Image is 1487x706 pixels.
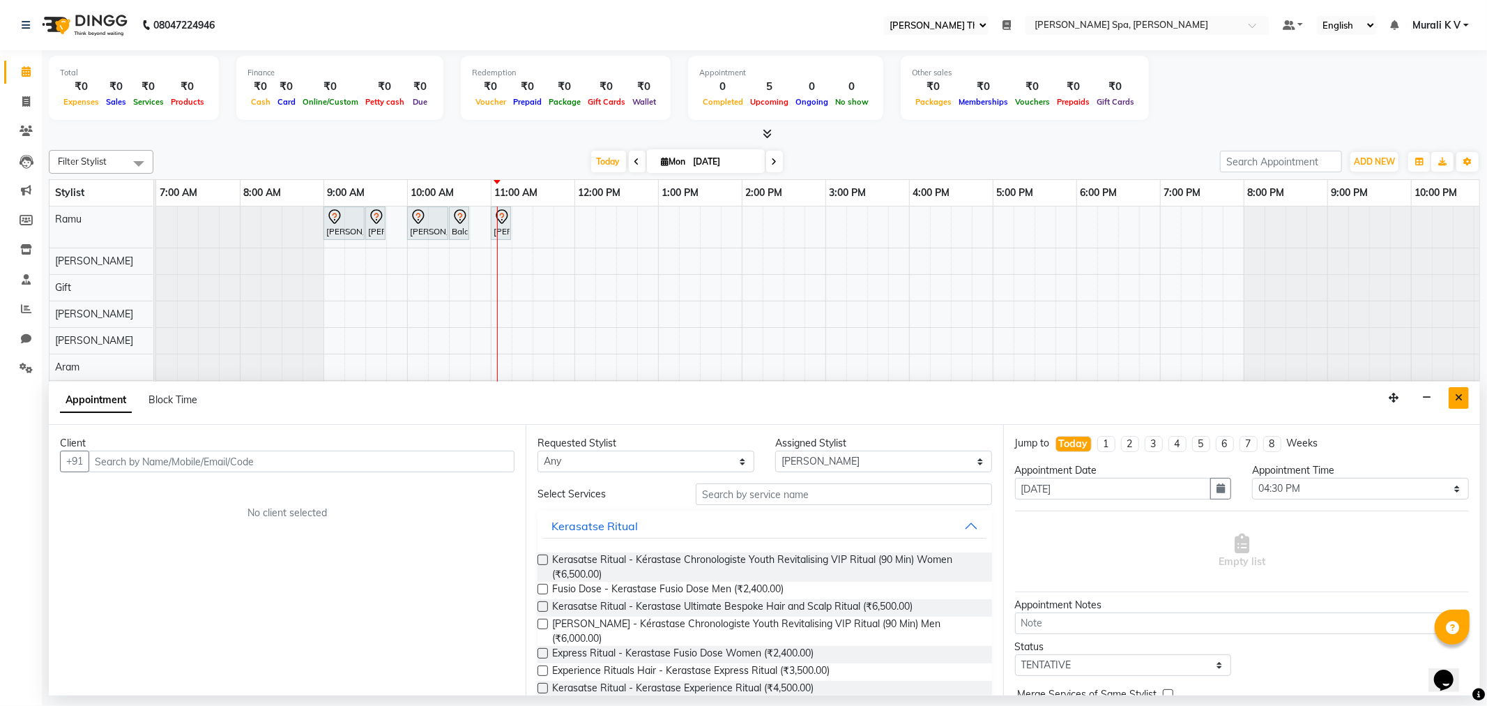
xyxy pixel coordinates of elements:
div: 0 [832,79,872,95]
span: Aram [55,361,79,373]
button: Kerasatse Ritual [543,513,986,539]
span: Prepaids [1053,97,1093,107]
div: Today [1059,437,1088,451]
li: 7 [1240,436,1258,452]
div: Finance [247,67,432,79]
div: Requested Stylist [537,436,754,451]
a: 11:00 AM [491,183,542,203]
input: Search by Name/Mobile/Email/Code [89,451,514,472]
a: 4:00 PM [910,183,954,203]
a: 5:00 PM [993,183,1037,203]
div: ₹0 [167,79,208,95]
span: Block Time [148,393,197,406]
div: Appointment [699,67,872,79]
b: 08047224946 [153,6,215,45]
span: Gift Cards [584,97,629,107]
div: Jump to [1015,436,1050,451]
div: Status [1015,640,1232,654]
span: Sales [102,97,130,107]
span: Completed [699,97,747,107]
li: 3 [1145,436,1163,452]
span: Today [591,151,626,172]
li: 8 [1263,436,1281,452]
span: [PERSON_NAME] [55,308,133,320]
span: Ongoing [792,97,832,107]
div: 5 [747,79,792,95]
div: Redemption [472,67,659,79]
span: Ramu [55,213,82,225]
div: ₹0 [247,79,274,95]
span: Gift Cards [1093,97,1138,107]
span: Expenses [60,97,102,107]
span: Vouchers [1012,97,1053,107]
span: Petty cash [362,97,408,107]
a: 8:00 PM [1244,183,1288,203]
div: ₹0 [102,79,130,95]
div: 0 [699,79,747,95]
span: Package [545,97,584,107]
a: 7:00 AM [156,183,201,203]
input: Search Appointment [1220,151,1342,172]
span: [PERSON_NAME] - Kérastase Chronologiste Youth Revitalising VIP Ritual (90 Min) Men (₹6,000.00) [552,617,980,646]
a: 7:00 PM [1161,183,1205,203]
span: Packages [912,97,955,107]
span: Gift [55,281,71,294]
div: ₹0 [1093,79,1138,95]
a: 2:00 PM [742,183,786,203]
span: Empty list [1219,534,1265,569]
a: 9:00 PM [1328,183,1372,203]
div: Appointment Time [1252,463,1469,478]
div: Other sales [912,67,1138,79]
div: ₹0 [472,79,510,95]
li: 2 [1121,436,1139,452]
div: Appointment Notes [1015,598,1469,613]
div: ₹0 [584,79,629,95]
span: Prepaid [510,97,545,107]
span: Filter Stylist [58,156,107,167]
div: ₹0 [130,79,167,95]
div: Weeks [1287,436,1318,451]
li: 5 [1192,436,1210,452]
span: Experience Rituals Hair - Kerastase Express Ritual (₹3,500.00) [552,663,830,681]
span: Due [409,97,431,107]
input: 2025-09-01 [689,151,759,172]
a: 1:00 PM [659,183,703,203]
input: yyyy-mm-dd [1015,478,1212,500]
div: Total [60,67,208,79]
div: No client selected [93,506,481,520]
div: [PERSON_NAME], TK03, 11:00 AM-11:15 AM, [PERSON_NAME] Trim [492,209,510,238]
a: 6:00 PM [1077,183,1121,203]
div: Select Services [527,487,685,502]
span: Mon [658,156,689,167]
span: Online/Custom [299,97,362,107]
img: logo [36,6,131,45]
button: Close [1449,387,1469,409]
div: Kerasatse Ritual [551,518,638,534]
div: ₹0 [362,79,408,95]
div: ₹0 [545,79,584,95]
div: Assigned Stylist [775,436,992,451]
span: Cash [247,97,274,107]
span: Kerasatse Ritual - Kerastase Experience Ritual (₹4,500.00) [552,681,814,698]
div: ₹0 [955,79,1012,95]
span: ADD NEW [1354,156,1395,167]
a: 12:00 PM [575,183,625,203]
span: Kerasatse Ritual - Kérastase Chronologiste Youth Revitalising VIP Ritual (90 Min) Women (₹6,500.00) [552,553,980,582]
span: Express Ritual - Kerastase Fusio Dose Women (₹2,400.00) [552,646,814,663]
li: 4 [1168,436,1187,452]
span: Kerasatse Ritual - Kerastase Ultimate Bespoke Hair and Scalp Ritual (₹6,500.00) [552,599,913,617]
span: [PERSON_NAME] [55,334,133,347]
div: ₹0 [1053,79,1093,95]
a: 9:00 AM [324,183,369,203]
a: 10:00 PM [1412,183,1461,203]
div: [PERSON_NAME] T, TK02, 10:00 AM-10:30 AM, Hair Cut Men (Stylist) [409,209,447,238]
a: 8:00 AM [241,183,285,203]
span: Stylist [55,186,84,199]
input: Search by service name [696,483,991,505]
div: ₹0 [408,79,432,95]
li: 6 [1216,436,1234,452]
span: Wallet [629,97,659,107]
div: ₹0 [629,79,659,95]
span: Card [274,97,299,107]
div: ₹0 [1012,79,1053,95]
